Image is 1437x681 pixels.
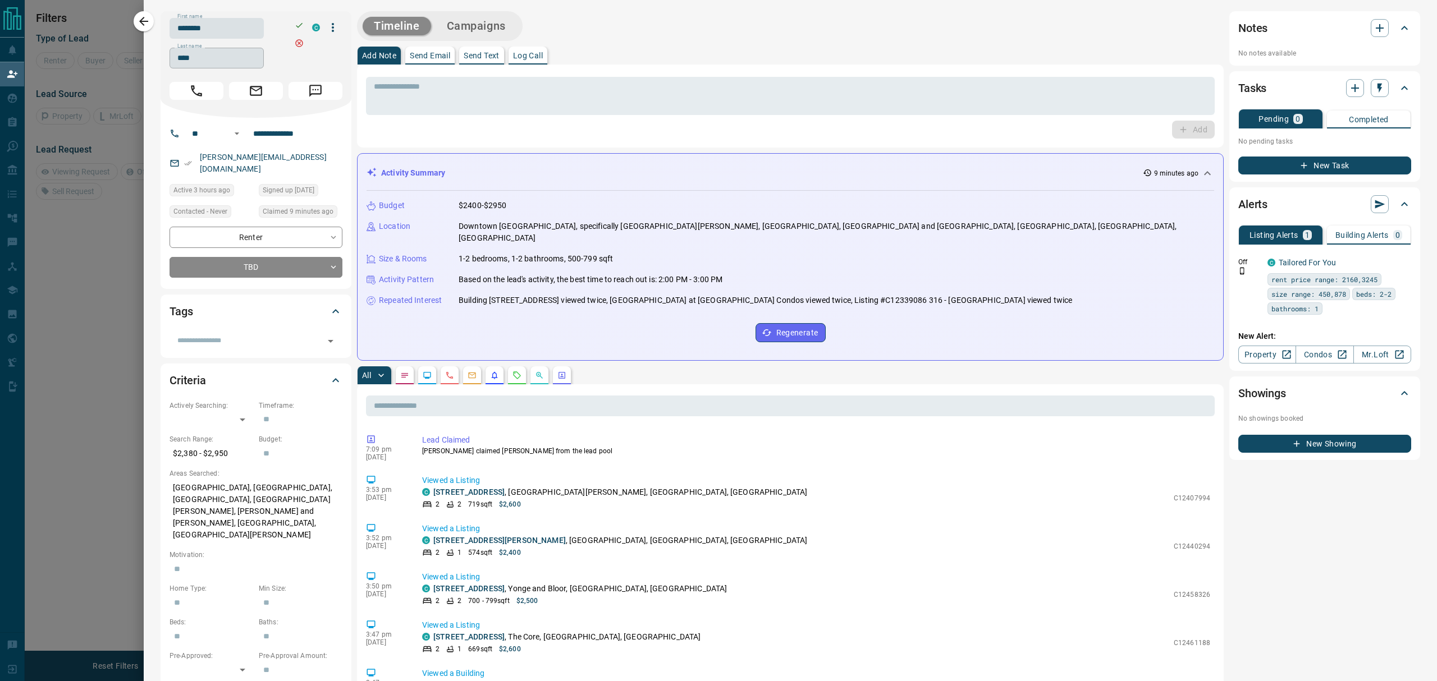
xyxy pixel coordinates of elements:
[1238,133,1411,150] p: No pending tasks
[170,550,342,560] p: Motivation:
[1353,346,1411,363] a: Mr.Loft
[457,596,461,606] p: 2
[366,453,405,461] p: [DATE]
[366,534,405,542] p: 3:52 pm
[379,253,427,265] p: Size & Rooms
[423,371,432,380] svg: Lead Browsing Activity
[433,536,566,545] a: [STREET_ADDRESS][PERSON_NAME]
[362,52,396,59] p: Add Note
[177,43,202,50] label: Last name
[289,82,342,100] span: Message
[433,583,727,595] p: , Yonge and Bloor, [GEOGRAPHIC_DATA], [GEOGRAPHIC_DATA]
[422,585,430,592] div: condos.ca
[1238,19,1267,37] h2: Notes
[457,499,461,509] p: 2
[1296,346,1353,363] a: Condos
[422,668,1210,679] p: Viewed a Building
[1250,231,1298,239] p: Listing Alerts
[433,631,701,643] p: , The Core, [GEOGRAPHIC_DATA], [GEOGRAPHIC_DATA]
[263,206,333,217] span: Claimed 9 minutes ago
[535,371,544,380] svg: Opportunities
[1238,346,1296,363] a: Property
[379,220,410,232] p: Location
[366,445,405,453] p: 7:09 pm
[1238,384,1286,402] h2: Showings
[1238,75,1411,102] div: Tasks
[468,644,492,654] p: 669 sqft
[459,274,722,286] p: Based on the lead's activity, the best time to reach out is: 2:00 PM - 3:00 PM
[1238,15,1411,42] div: Notes
[1174,590,1210,600] p: C12458326
[1154,168,1198,178] p: 9 minutes ago
[1238,330,1411,342] p: New Alert:
[1279,258,1336,267] a: Tailored For You
[379,295,442,306] p: Repeated Interest
[756,323,826,342] button: Regenerate
[499,499,521,509] p: $2,600
[259,651,342,661] p: Pre-Approval Amount:
[433,535,807,546] p: , [GEOGRAPHIC_DATA], [GEOGRAPHIC_DATA], [GEOGRAPHIC_DATA]
[263,185,314,196] span: Signed up [DATE]
[422,446,1210,456] p: [PERSON_NAME] claimed [PERSON_NAME] from the lead pool
[366,631,405,638] p: 3:47 pm
[1349,116,1389,123] p: Completed
[1174,638,1210,648] p: C12461188
[490,371,499,380] svg: Listing Alerts
[459,295,1072,306] p: Building [STREET_ADDRESS] viewed twice, [GEOGRAPHIC_DATA] at [GEOGRAPHIC_DATA] Condos viewed twic...
[259,617,342,627] p: Baths:
[170,257,342,278] div: TBD
[170,302,193,320] h2: Tags
[516,596,538,606] p: $2,500
[1174,493,1210,503] p: C12407994
[170,367,342,394] div: Criteria
[436,644,440,654] p: 2
[436,499,440,509] p: 2
[468,371,477,380] svg: Emails
[1238,413,1411,424] p: No showings booked
[170,184,253,200] div: Tue Oct 14 2025
[1271,288,1346,300] span: size range: 450,878
[367,163,1214,183] div: Activity Summary9 minutes ago
[170,617,253,627] p: Beds:
[422,571,1210,583] p: Viewed a Listing
[366,638,405,646] p: [DATE]
[170,401,253,411] p: Actively Searching:
[459,253,613,265] p: 1-2 bedrooms, 1-2 bathrooms, 500-799 sqft
[1238,79,1266,97] h2: Tasks
[1267,259,1275,266] div: condos.ca
[459,200,506,211] p: $2400-$2950
[457,547,461,558] p: 1
[381,167,445,179] p: Activity Summary
[1238,195,1267,213] h2: Alerts
[422,434,1210,446] p: Lead Claimed
[173,206,227,217] span: Contacted - Never
[259,401,342,411] p: Timeframe:
[422,633,430,641] div: condos.ca
[230,127,244,140] button: Open
[366,542,405,550] p: [DATE]
[1238,435,1411,453] button: New Showing
[433,632,505,641] a: [STREET_ADDRESS]
[379,200,405,211] p: Budget
[1258,115,1289,123] p: Pending
[259,583,342,593] p: Min Size:
[1238,267,1246,275] svg: Push Notification Only
[362,371,371,379] p: All
[1271,303,1319,314] span: bathrooms: 1
[363,17,431,35] button: Timeline
[1296,115,1300,123] p: 0
[1395,231,1400,239] p: 0
[422,475,1210,486] p: Viewed a Listing
[512,371,521,380] svg: Requests
[1238,48,1411,58] p: No notes available
[468,547,492,558] p: 574 sqft
[436,17,517,35] button: Campaigns
[170,371,206,389] h2: Criteria
[1271,274,1377,285] span: rent price range: 2160,3245
[513,52,543,59] p: Log Call
[422,523,1210,535] p: Viewed a Listing
[464,52,500,59] p: Send Text
[445,371,454,380] svg: Calls
[259,434,342,444] p: Budget:
[229,82,283,100] span: Email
